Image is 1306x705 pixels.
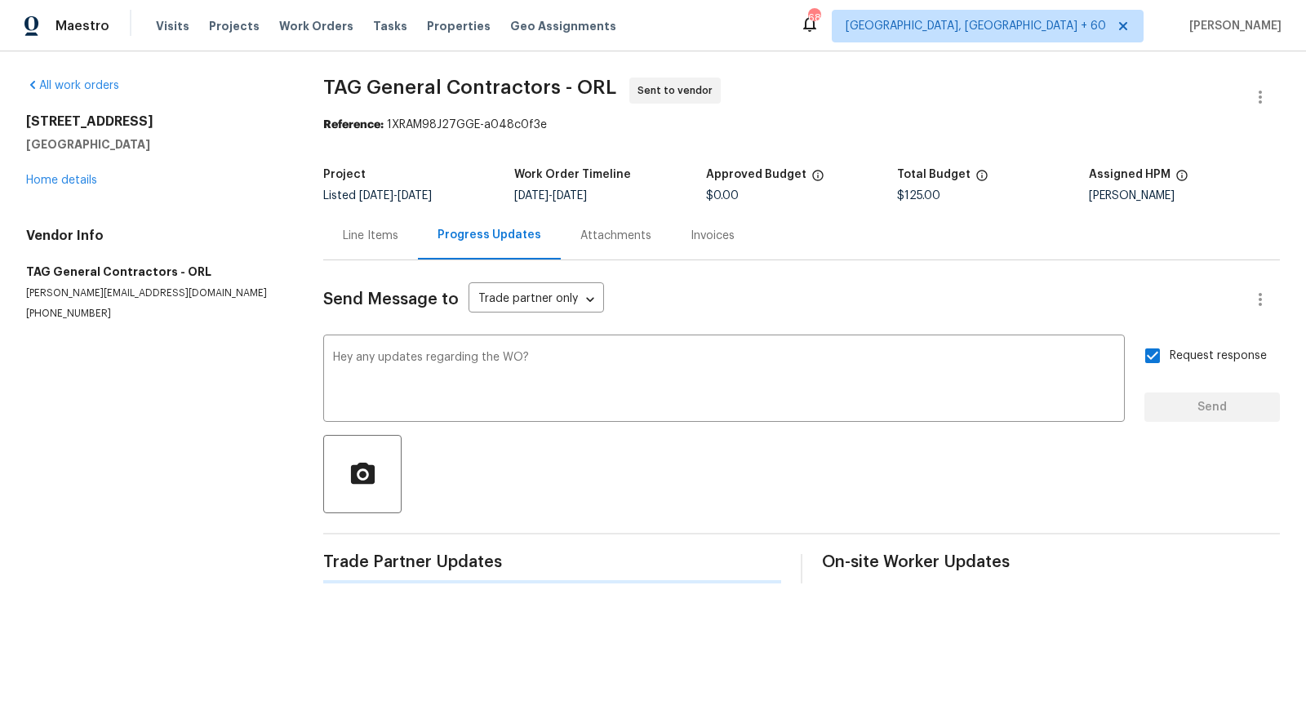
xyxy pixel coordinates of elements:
[279,18,353,34] span: Work Orders
[323,190,432,202] span: Listed
[846,18,1106,34] span: [GEOGRAPHIC_DATA], [GEOGRAPHIC_DATA] + 60
[323,291,459,308] span: Send Message to
[343,228,398,244] div: Line Items
[897,169,971,180] h5: Total Budget
[26,175,97,186] a: Home details
[1089,169,1171,180] h5: Assigned HPM
[469,286,604,313] div: Trade partner only
[514,190,549,202] span: [DATE]
[811,169,824,190] span: The total cost of line items that have been approved by both Opendoor and the Trade Partner. This...
[323,78,616,97] span: TAG General Contractors - ORL
[56,18,109,34] span: Maestro
[333,352,1115,409] textarea: Hey any updates regarding the WO?
[553,190,587,202] span: [DATE]
[975,169,988,190] span: The total cost of line items that have been proposed by Opendoor. This sum includes line items th...
[514,169,631,180] h5: Work Order Timeline
[209,18,260,34] span: Projects
[26,286,284,300] p: [PERSON_NAME][EMAIL_ADDRESS][DOMAIN_NAME]
[691,228,735,244] div: Invoices
[808,10,820,26] div: 685
[1183,18,1282,34] span: [PERSON_NAME]
[427,18,491,34] span: Properties
[1089,190,1280,202] div: [PERSON_NAME]
[510,18,616,34] span: Geo Assignments
[398,190,432,202] span: [DATE]
[323,554,781,570] span: Trade Partner Updates
[1170,348,1267,365] span: Request response
[26,80,119,91] a: All work orders
[580,228,651,244] div: Attachments
[323,169,366,180] h5: Project
[26,264,284,280] h5: TAG General Contractors - ORL
[438,227,541,243] div: Progress Updates
[706,169,806,180] h5: Approved Budget
[637,82,719,99] span: Sent to vendor
[359,190,393,202] span: [DATE]
[26,307,284,321] p: [PHONE_NUMBER]
[359,190,432,202] span: -
[1175,169,1188,190] span: The hpm assigned to this work order.
[897,190,940,202] span: $125.00
[26,136,284,153] h5: [GEOGRAPHIC_DATA]
[323,117,1280,133] div: 1XRAM98J27GGE-a048c0f3e
[373,20,407,32] span: Tasks
[822,554,1280,570] span: On-site Worker Updates
[514,190,587,202] span: -
[706,190,739,202] span: $0.00
[323,119,384,131] b: Reference:
[26,113,284,130] h2: [STREET_ADDRESS]
[156,18,189,34] span: Visits
[26,228,284,244] h4: Vendor Info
